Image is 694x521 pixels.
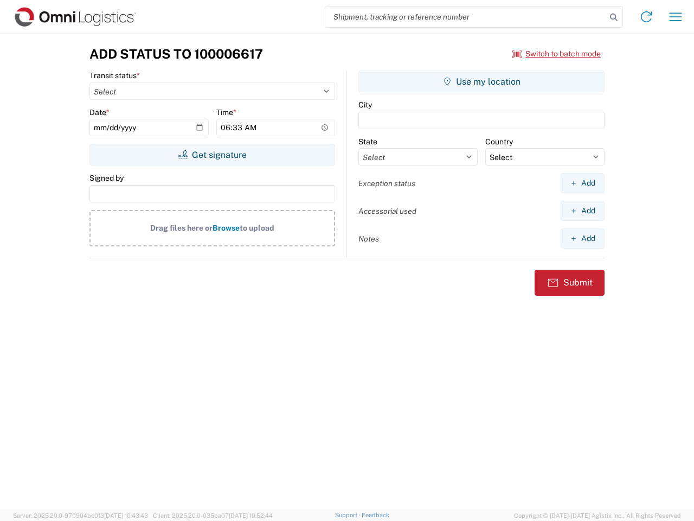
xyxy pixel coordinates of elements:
[561,228,605,249] button: Add
[13,512,148,519] span: Server: 2025.20.0-970904bc0f3
[358,206,416,216] label: Accessorial used
[216,107,236,117] label: Time
[104,512,148,519] span: [DATE] 10:43:43
[89,46,263,62] h3: Add Status to 100006617
[89,144,335,166] button: Get signature
[325,7,606,27] input: Shipment, tracking or reference number
[150,224,213,232] span: Drag files here or
[358,100,372,110] label: City
[89,107,110,117] label: Date
[335,512,362,518] a: Support
[512,45,601,63] button: Switch to batch mode
[89,173,124,183] label: Signed by
[358,137,377,147] label: State
[358,71,605,92] button: Use my location
[362,512,389,518] a: Feedback
[229,512,273,519] span: [DATE] 10:52:44
[485,137,513,147] label: Country
[240,224,274,232] span: to upload
[561,173,605,193] button: Add
[213,224,240,232] span: Browse
[153,512,273,519] span: Client: 2025.20.0-035ba07
[358,179,415,188] label: Exception status
[561,201,605,221] button: Add
[358,234,379,244] label: Notes
[89,71,140,80] label: Transit status
[514,511,681,520] span: Copyright © [DATE]-[DATE] Agistix Inc., All Rights Reserved
[535,270,605,296] button: Submit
